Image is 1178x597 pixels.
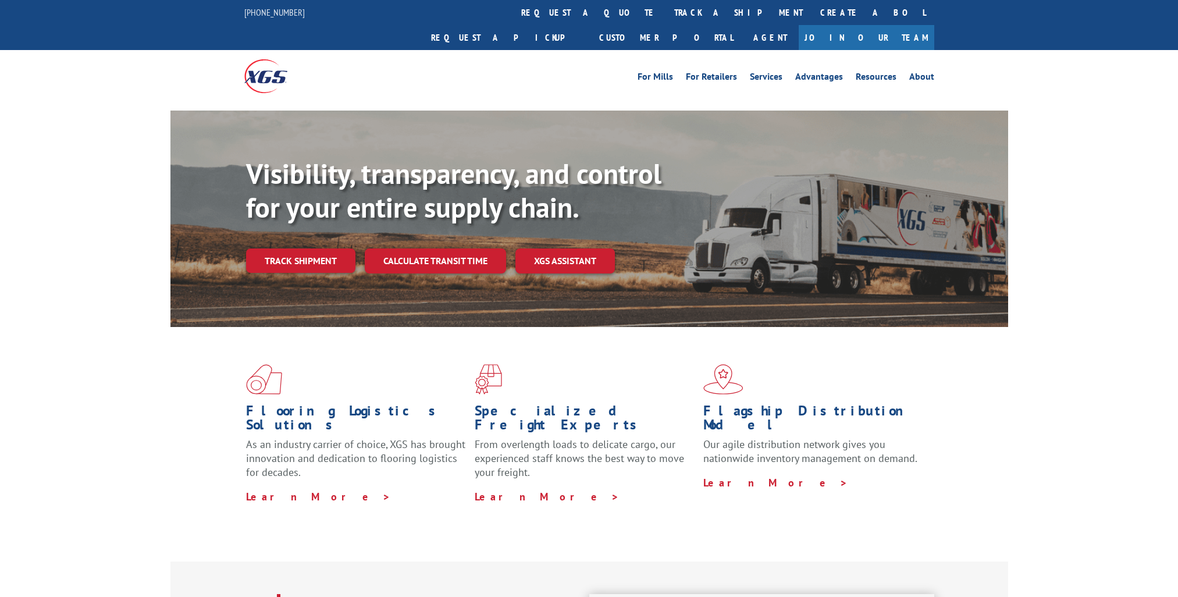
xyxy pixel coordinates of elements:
a: Agent [742,25,799,50]
span: As an industry carrier of choice, XGS has brought innovation and dedication to flooring logistics... [246,438,465,479]
h1: Flooring Logistics Solutions [246,404,466,438]
a: Request a pickup [422,25,590,50]
a: Join Our Team [799,25,934,50]
a: Advantages [795,72,843,85]
a: Calculate transit time [365,248,506,273]
a: For Retailers [686,72,737,85]
img: xgs-icon-focused-on-flooring-red [475,364,502,395]
h1: Flagship Distribution Model [703,404,923,438]
h1: Specialized Freight Experts [475,404,695,438]
a: Track shipment [246,248,355,273]
a: Learn More > [246,490,391,503]
a: For Mills [638,72,673,85]
img: xgs-icon-total-supply-chain-intelligence-red [246,364,282,395]
a: Resources [856,72,896,85]
p: From overlength loads to delicate cargo, our experienced staff knows the best way to move your fr... [475,438,695,489]
span: Our agile distribution network gives you nationwide inventory management on demand. [703,438,917,465]
a: XGS ASSISTANT [515,248,615,273]
a: Customer Portal [590,25,742,50]
b: Visibility, transparency, and control for your entire supply chain. [246,155,661,225]
a: Learn More > [475,490,620,503]
a: Learn More > [703,476,848,489]
a: [PHONE_NUMBER] [244,6,305,18]
img: xgs-icon-flagship-distribution-model-red [703,364,743,395]
a: About [909,72,934,85]
a: Services [750,72,782,85]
